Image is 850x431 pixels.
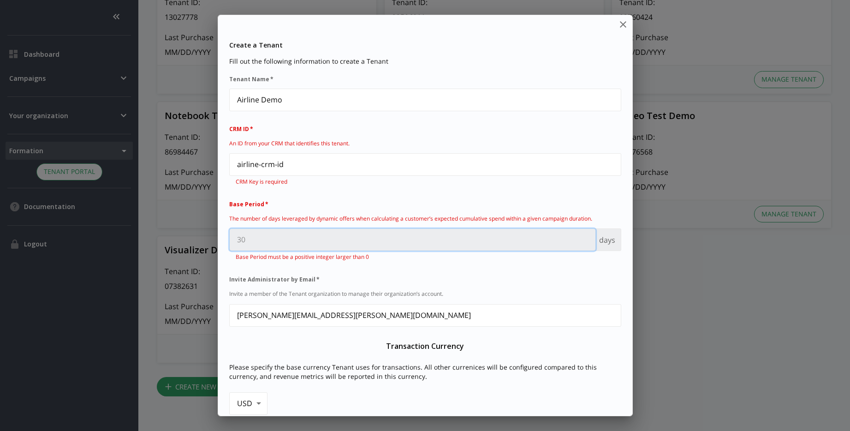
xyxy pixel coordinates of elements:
[218,34,632,57] h2: Create a Tenant
[230,305,621,326] input: Admin Email
[230,154,621,175] input: CRM ID
[229,214,621,223] p: The number of days leveraged by dynamic offers when calculating a customer’s expected cumulative ...
[229,57,621,66] p: Fill out the following information to create a Tenant
[614,15,632,34] button: close
[230,229,595,251] input: 30
[229,289,621,299] p: Invite a member of the Tenant organization to manage their organization’s account.
[229,275,621,283] label: Invite Administrator by Email
[236,177,615,186] p: CRM Key is required
[236,252,615,262] p: Base Period must be a positive integer larger than 0
[599,234,615,245] p: days
[229,341,621,352] h5: Transaction Currency
[229,392,267,415] div: USD
[229,363,621,381] p: Please specify the base currency Tenant uses for transactions. All other currenices will be confi...
[229,125,621,133] label: CRM ID
[229,200,621,208] label: Base Period
[230,89,621,111] input: Tenant Name
[229,139,621,148] p: An ID from your CRM that identifies this tenant.
[229,75,621,83] label: Tenant Name
[229,415,621,426] h5: Reward Currency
